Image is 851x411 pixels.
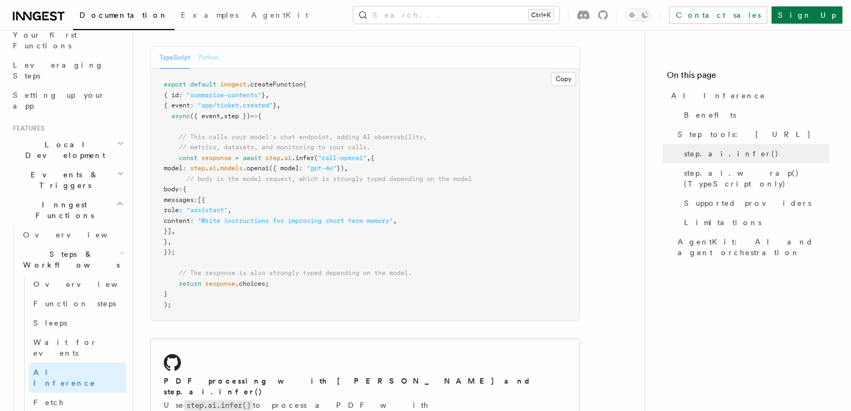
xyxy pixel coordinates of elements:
span: { [370,154,374,162]
span: : [183,164,186,172]
span: , [228,206,231,214]
span: step }) [224,112,250,120]
span: Step tools: [URL] [678,129,811,140]
span: role [164,206,179,214]
span: : [190,217,194,225]
span: default [190,81,216,88]
button: Copy [551,72,576,86]
span: , [344,164,348,172]
span: Overview [33,280,144,289]
a: Benefits [680,105,830,125]
span: Setting up your app [13,91,105,110]
span: Benefits [684,110,736,120]
code: step.ai.infer() [184,400,253,410]
a: Your first Functions [9,25,126,55]
span: = [235,154,239,162]
span: AI Inference [671,90,766,101]
a: Contact sales [669,6,767,24]
span: { [183,185,186,193]
span: Leveraging Steps [13,61,104,80]
span: response [201,154,231,162]
span: Examples [181,11,238,19]
span: { event [164,102,190,109]
span: , [171,227,175,235]
span: , [277,102,280,109]
span: , [393,217,397,225]
button: Python [199,47,219,69]
span: // body is the model request, which is strongly typed depending on the model [186,175,472,183]
a: step.ai.infer() [680,144,830,163]
span: "app/ticket.created" [198,102,273,109]
span: } [273,102,277,109]
span: content [164,217,190,225]
span: .openai [243,164,269,172]
span: : [190,102,194,109]
span: ({ event [190,112,220,120]
span: return [179,280,201,287]
span: models [220,164,243,172]
span: { [258,112,261,120]
a: Step tools: [URL] [673,125,830,144]
span: }); [164,248,175,256]
span: AgentKit [251,11,308,19]
span: { id [164,91,179,99]
span: Features [9,124,45,133]
a: Overview [29,275,126,294]
span: model [164,164,183,172]
span: // metrics, datasets, and monitoring to your calls. [179,143,370,151]
a: Sleeps [29,313,126,333]
span: async [171,112,190,120]
a: Examples [174,3,245,29]
span: AI Inference [33,368,96,387]
span: AgentKit: AI and agent orchestration [678,236,830,258]
span: , [367,154,370,162]
span: ( [314,154,318,162]
span: : [179,206,183,214]
button: Toggle dark mode [625,9,651,21]
span: export [164,81,186,88]
span: . [216,164,220,172]
span: await [243,154,261,162]
span: , [220,112,224,120]
span: "Write instructions for improving short term memory" [198,217,393,225]
span: "gpt-4o" [307,164,337,172]
span: [{ [198,196,205,204]
span: ai [284,154,292,162]
span: } [164,290,168,298]
span: : [299,164,303,172]
span: step [265,154,280,162]
button: Inngest Functions [9,195,126,225]
span: Documentation [79,11,168,19]
span: .choices; [235,280,269,287]
span: Events & Triggers [9,169,117,191]
span: Limitations [684,217,761,228]
button: TypeScript [159,47,190,69]
a: Supported providers [680,193,830,213]
span: ai [209,164,216,172]
span: step.ai.wrap() (TypeScript only) [684,168,830,189]
span: const [179,154,198,162]
a: Overview [19,225,126,244]
button: Local Development [9,135,126,165]
span: }) [337,164,344,172]
h4: On this page [667,69,830,86]
span: , [265,91,269,99]
span: "call-openai" [318,154,367,162]
span: Wait for events [33,338,97,357]
span: : [194,196,198,204]
button: Steps & Workflows [19,244,126,275]
a: Setting up your app [9,85,126,116]
a: AI Inference [29,363,126,393]
span: Local Development [9,139,117,161]
button: Search...Ctrl+K [353,6,559,24]
a: Limitations [680,213,830,232]
span: Function steps [33,299,116,308]
a: Documentation [73,3,174,30]
span: . [205,164,209,172]
span: ); [164,301,171,308]
span: => [250,112,258,120]
span: . [280,154,284,162]
a: Leveraging Steps [9,55,126,85]
span: step [190,164,205,172]
span: } [261,91,265,99]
